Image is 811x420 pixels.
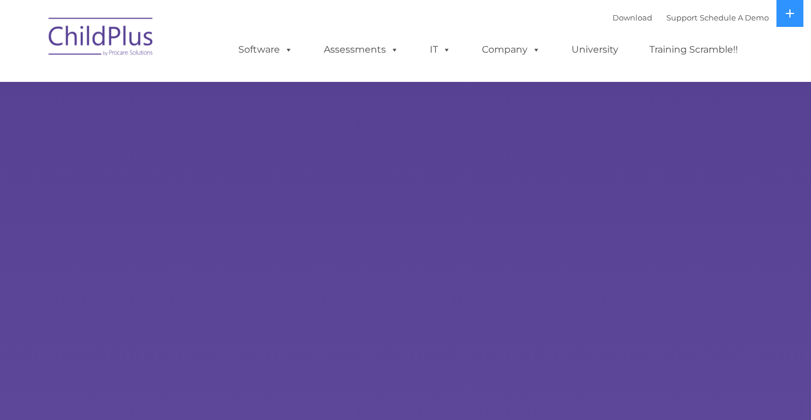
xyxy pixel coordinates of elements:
[227,38,304,61] a: Software
[700,13,769,22] a: Schedule A Demo
[43,9,160,68] img: ChildPlus by Procare Solutions
[612,13,652,22] a: Download
[638,38,750,61] a: Training Scramble!!
[312,38,410,61] a: Assessments
[418,38,463,61] a: IT
[612,13,769,22] font: |
[470,38,552,61] a: Company
[666,13,697,22] a: Support
[560,38,630,61] a: University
